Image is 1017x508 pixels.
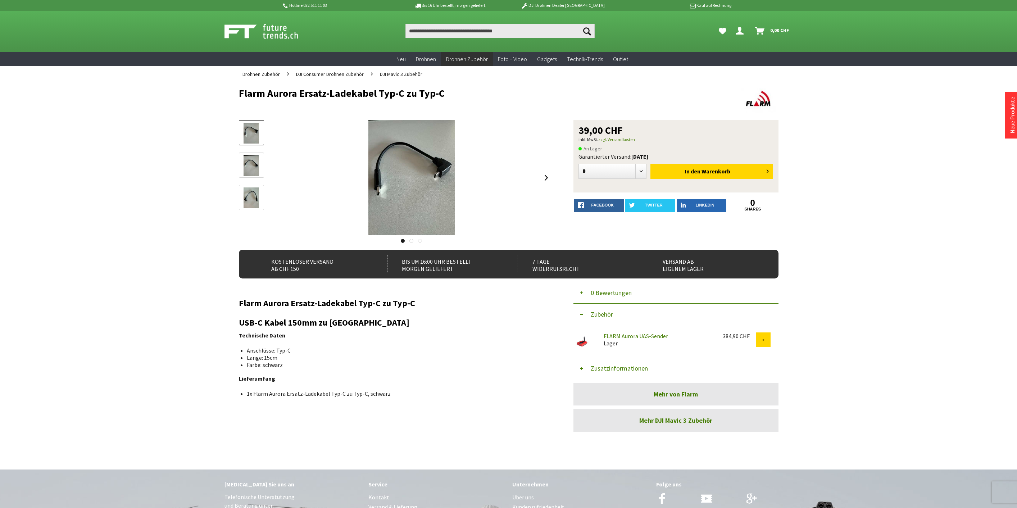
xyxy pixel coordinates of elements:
b: [DATE] [631,153,648,160]
button: Suchen [580,24,595,38]
span: Drohnen Zubehör [446,55,488,63]
li: 1x Flarm Aurora Ersatz-Ladekabel Typ-C zu Typ-C, schwarz [247,390,546,397]
span: In den [685,168,700,175]
a: Neu [391,52,411,67]
span: Gadgets [537,55,557,63]
img: Flarm Aurora Ersatz-Ladekabel Typ-C zu Typ-C [368,120,455,235]
a: Warenkorb [752,24,793,38]
div: Kostenloser Versand ab CHF 150 [257,255,372,273]
li: Länge: 15cm [247,354,546,361]
div: Versand ab eigenem Lager [648,255,763,273]
p: Bis 16 Uhr bestellt, morgen geliefert. [394,1,507,10]
div: Unternehmen [512,480,649,489]
div: Garantierter Versand: [578,153,773,160]
a: Kontakt [368,493,505,502]
span: Drohnen Zubehör [242,71,280,77]
p: inkl. MwSt. [578,135,773,144]
li: Farbe: schwarz [247,361,546,368]
button: In den Warenkorb [650,164,773,179]
div: Bis um 16:00 Uhr bestellt Morgen geliefert [387,255,502,273]
a: Mehr von Flarm [573,383,778,405]
span: An Lager [578,144,602,153]
span: twitter [645,203,663,207]
p: Kauf auf Rechnung [619,1,731,10]
h1: Flarm Aurora Ersatz-Ladekabel Typ-C zu Typ-C [239,88,671,99]
a: DJI Mavic 3 Zubehör [376,66,426,82]
a: zzgl. Versandkosten [598,137,635,142]
span: Warenkorb [702,168,730,175]
a: Technik-Trends [562,52,608,67]
p: Hotline 032 511 11 03 [282,1,394,10]
div: Service [368,480,505,489]
button: Zubehör [573,304,778,325]
span: 39,00 CHF [578,125,623,135]
h2: Flarm Aurora Ersatz-Ladekabel Typ-C zu Typ-C [239,299,552,308]
a: Meine Favoriten [715,24,730,38]
input: Produkt, Marke, Kategorie, EAN, Artikelnummer… [405,24,595,38]
a: FLARM Aurora UAS-Sender [604,332,668,340]
a: twitter [625,199,675,212]
button: Zusatzinformationen [573,358,778,379]
li: Anschlüsse: Typ-C [247,347,546,354]
a: Drohnen Zubehör [239,66,283,82]
img: Flarm [739,88,778,113]
div: 384,90 CHF [723,332,756,340]
a: 0 [728,199,778,207]
a: Dein Konto [733,24,749,38]
div: [MEDICAL_DATA] Sie uns an [224,480,361,489]
span: DJI Consumer Drohnen Zubehör [296,71,364,77]
strong: Lieferumfang [239,375,275,382]
button: 0 Bewertungen [573,282,778,304]
img: FLARM Aurora UAS-Sender [573,332,591,350]
span: LinkedIn [696,203,714,207]
div: 7 Tage Widerrufsrecht [518,255,632,273]
span: Neu [396,55,406,63]
a: DJI Consumer Drohnen Zubehör [292,66,367,82]
span: Drohnen [416,55,436,63]
a: Mehr DJI Mavic 3 Zubehör [573,409,778,432]
a: shares [728,207,778,212]
span: Foto + Video [498,55,527,63]
strong: Technische Daten [239,332,285,339]
a: Neue Produkte [1009,97,1016,133]
a: Foto + Video [493,52,532,67]
a: facebook [574,199,624,212]
div: Lager [598,332,717,347]
img: Shop Futuretrends - zur Startseite wechseln [224,22,314,40]
span: facebook [591,203,614,207]
span: 0,00 CHF [770,24,789,36]
h2: USB-C Kabel 150mm zu [GEOGRAPHIC_DATA] [239,318,552,327]
a: Drohnen Zubehör [441,52,493,67]
div: Folge uns [656,480,793,489]
a: Outlet [608,52,633,67]
span: Technik-Trends [567,55,603,63]
a: Über uns [512,493,649,502]
a: LinkedIn [677,199,727,212]
img: Vorschau: Flarm Aurora Ersatz-Ladekabel Typ-C zu Typ-C [244,123,259,144]
p: DJI Drohnen Dealer [GEOGRAPHIC_DATA] [507,1,619,10]
span: Outlet [613,55,628,63]
a: Gadgets [532,52,562,67]
span: DJI Mavic 3 Zubehör [380,71,422,77]
a: Drohnen [411,52,441,67]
